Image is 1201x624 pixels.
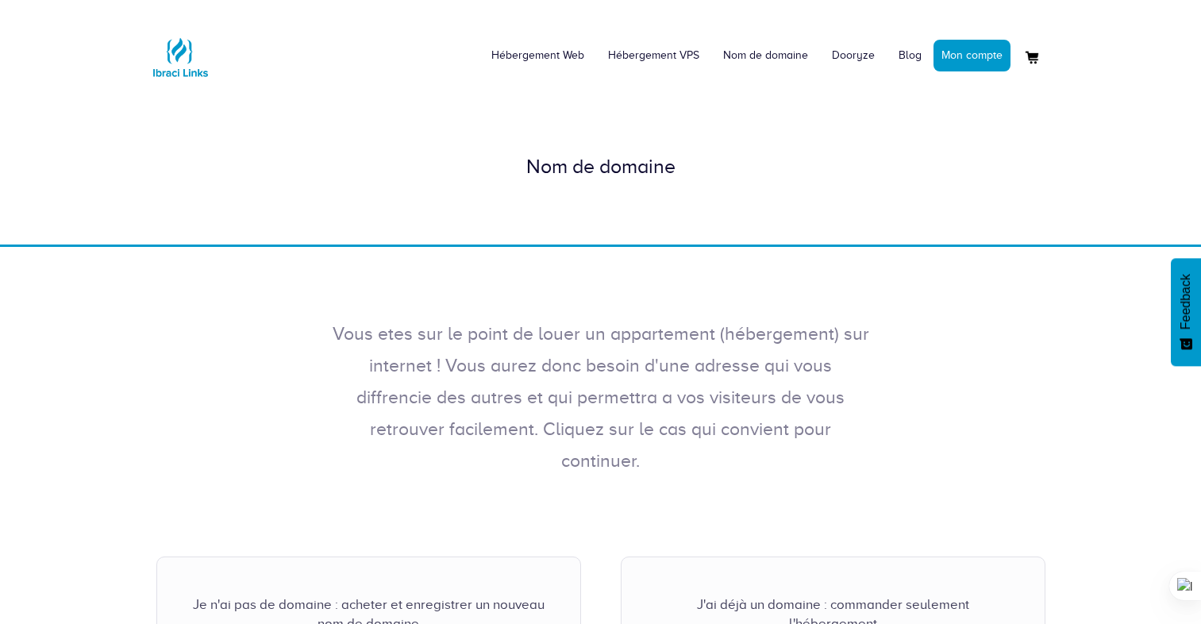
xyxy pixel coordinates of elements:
[887,32,933,79] a: Blog
[148,25,212,89] img: Logo Ibraci Links
[1171,258,1201,366] button: Feedback - Afficher l’enquête
[1179,274,1193,329] span: Feedback
[148,12,212,89] a: Logo Ibraci Links
[479,32,596,79] a: Hébergement Web
[596,32,711,79] a: Hébergement VPS
[711,32,820,79] a: Nom de domaine
[820,32,887,79] a: Dooryze
[148,152,1053,181] div: Nom de domaine
[331,318,871,477] p: Vous etes sur le point de louer un appartement (hébergement) sur internet ! Vous aurez donc besoi...
[933,40,1010,71] a: Mon compte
